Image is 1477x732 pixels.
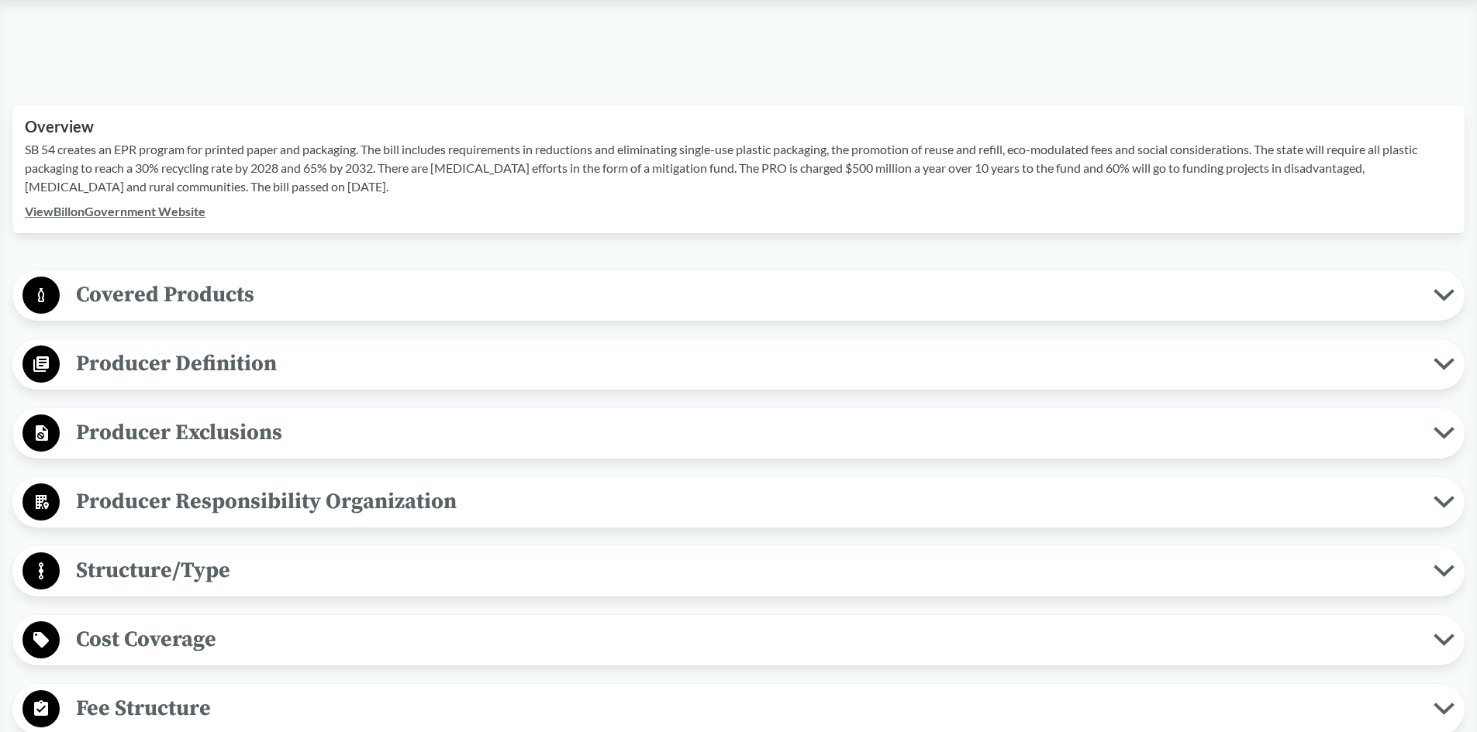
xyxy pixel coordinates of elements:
button: Producer Responsibility Organization [18,483,1459,522]
span: Covered Products [60,277,1434,312]
span: Structure/Type [60,553,1434,588]
span: Fee Structure [60,691,1434,726]
button: Fee Structure [18,689,1459,729]
button: Producer Definition [18,345,1459,384]
button: Structure/Type [18,552,1459,591]
span: Cost Coverage [60,622,1434,657]
a: ViewBillonGovernment Website [25,204,205,218]
h2: Overview [25,118,1452,136]
button: Producer Exclusions [18,414,1459,453]
button: Covered Products [18,276,1459,315]
p: SB 54 creates an EPR program for printed paper and packaging. The bill includes requirements in r... [25,140,1452,196]
span: Producer Responsibility Organization [60,484,1434,519]
button: Cost Coverage [18,620,1459,660]
span: Producer Exclusions [60,415,1434,450]
span: Producer Definition [60,346,1434,381]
